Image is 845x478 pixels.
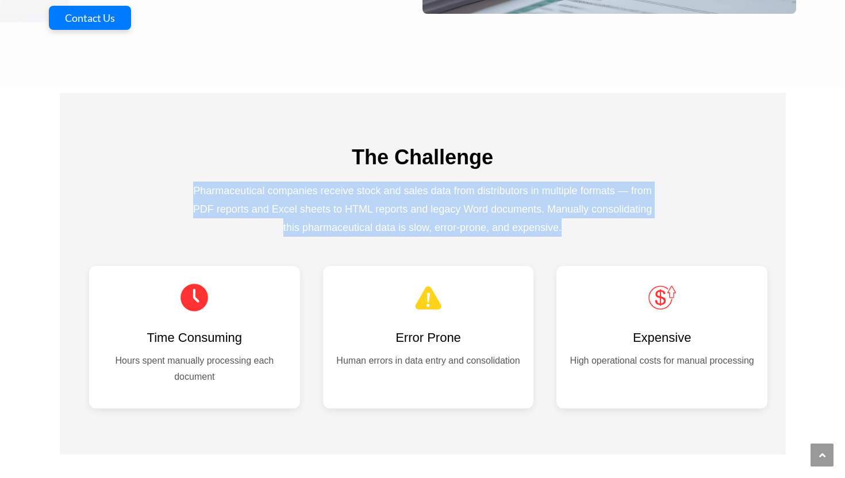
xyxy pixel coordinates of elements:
[101,353,289,386] p: Hours spent manually processing each document
[335,329,523,347] h3: Error Prone
[180,283,209,312] img: Time Icon
[811,444,834,467] a: Scroll to the top of the page
[414,283,443,312] img: Error Icon
[193,182,652,237] p: Pharmaceutical companies receive stock and sales data from distributors in multiple formats — fro...
[101,329,289,347] h3: Time Consuming
[78,145,767,169] h2: The Challenge
[335,353,523,369] p: Human errors in data entry and consolidation
[648,283,677,312] img: Cost Icon
[568,329,756,347] h3: Expensive
[49,6,131,30] a: Contact Us
[568,353,756,369] p: High operational costs for manual processing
